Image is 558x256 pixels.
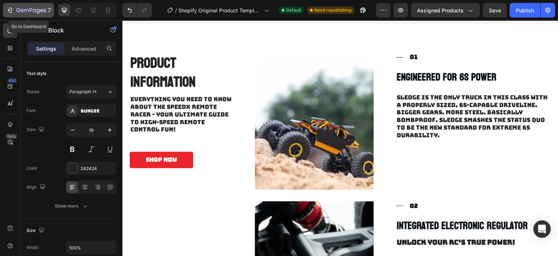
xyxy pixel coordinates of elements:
[27,70,46,77] div: Text style
[27,88,39,95] div: Styles
[35,26,97,35] p: Text Block
[66,241,116,254] input: Auto
[27,200,117,213] button: Show more
[314,7,351,13] span: Need republishing
[178,7,261,14] span: Shopify Original Product Template
[533,220,551,238] div: Open Intercom Messenger
[5,133,17,139] div: Beta
[55,202,89,210] div: Show more
[417,7,464,14] span: Assigned Products
[510,3,540,17] button: Publish
[27,125,46,135] div: Size
[411,3,480,17] button: Assigned Products
[286,7,301,13] span: Default
[275,218,428,227] p: Unlock your RC's True Power!
[27,226,46,236] div: Size
[489,7,501,13] span: Save
[81,165,115,172] div: 242424
[27,244,39,251] div: Width
[48,6,51,15] p: 7
[122,3,152,17] div: Undo/Redo
[516,7,534,14] div: Publish
[3,3,54,17] button: 7
[27,107,36,114] div: Font
[69,88,97,95] span: Paragraph 1*
[274,50,429,64] h3: Engineered for 6s power
[81,108,115,114] div: Bungee
[288,182,296,190] p: 02
[72,45,96,52] p: Advanced
[7,78,17,83] div: 450
[66,85,117,98] button: Paragraph 1*
[27,165,38,172] div: Color
[36,45,56,52] p: Settings
[27,182,47,192] div: Align
[122,20,558,256] iframe: To enrich screen reader interactions, please activate Accessibility in Grammarly extension settings
[175,7,177,14] span: /
[133,32,251,169] img: gempages_586033379758048091-1dc2a42e-c142-40f9-aac0-769b5471303c.png
[275,74,428,119] p: Sledge is the only truck in this class with a properly sized, 6s-capable driveline. Bigger gears....
[483,3,507,17] button: Save
[288,33,296,41] p: 01
[274,199,429,213] h3: Integrated Electronic Regulator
